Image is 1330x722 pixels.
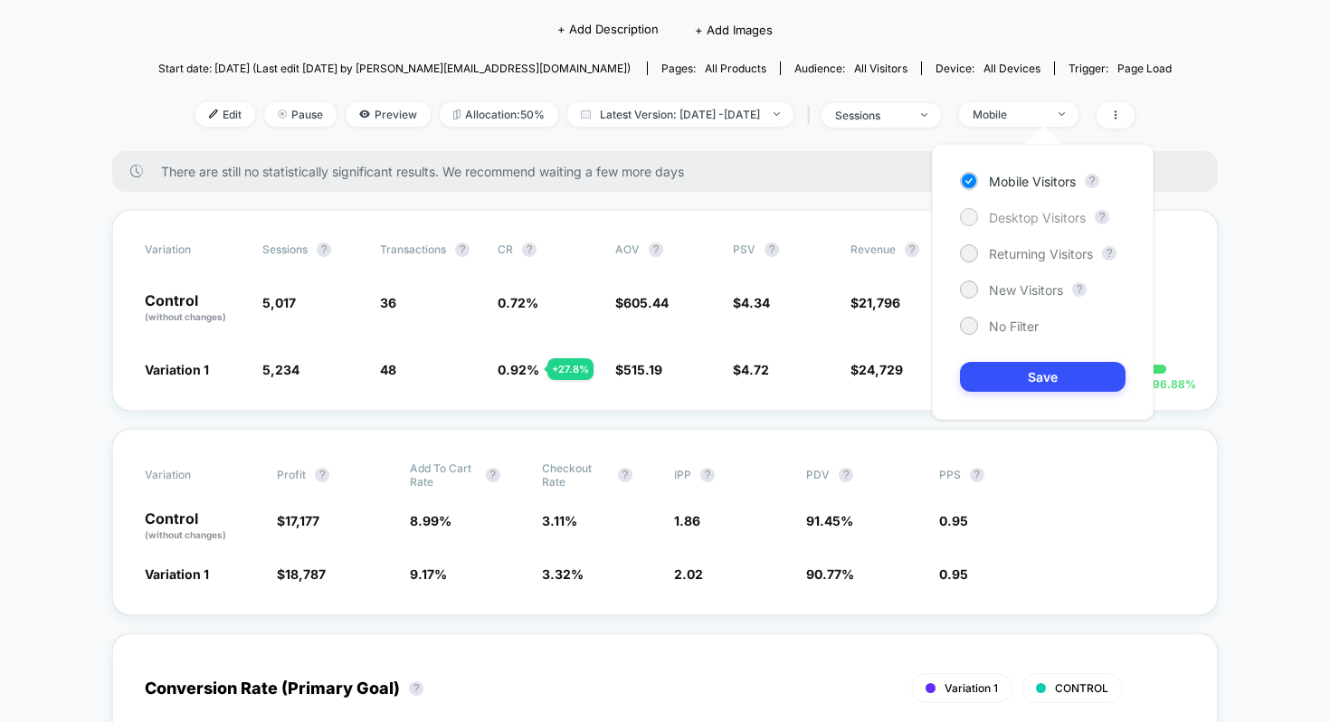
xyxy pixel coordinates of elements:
span: $ [615,295,669,310]
button: ? [765,242,779,257]
span: 91.45 % [806,513,853,528]
span: All Visitors [854,62,907,75]
div: Mobile [973,108,1045,121]
span: AOV [615,242,640,256]
button: ? [409,681,423,696]
div: sessions [835,109,907,122]
span: 48 [380,362,396,377]
img: end [774,112,780,116]
span: 90.77 % [806,566,854,582]
span: (without changes) [145,311,226,322]
span: $ [277,513,319,528]
button: ? [1102,246,1116,261]
img: end [1059,112,1065,116]
button: ? [839,468,853,482]
span: $ [277,566,326,582]
span: $ [850,362,903,377]
button: ? [1095,210,1109,224]
span: all devices [983,62,1040,75]
span: 2.02 [674,566,703,582]
span: (without changes) [145,529,226,540]
div: + 27.8 % [547,358,594,380]
span: $ [850,295,900,310]
div: Trigger: [1069,62,1172,75]
div: Pages: [661,62,766,75]
span: Mobile Visitors [989,174,1076,189]
button: ? [486,468,500,482]
button: ? [455,242,470,257]
button: Save [960,362,1126,392]
span: Latest Version: [DATE] - [DATE] [567,102,793,127]
span: Device: [921,62,1054,75]
span: 0.92 % [498,362,539,377]
span: Profit [277,468,306,481]
span: 0.95 [939,566,968,582]
span: 605.44 [623,295,669,310]
span: 0.95 [939,513,968,528]
span: $ [615,362,662,377]
img: rebalance [453,109,461,119]
span: CR [498,242,513,256]
span: PSV [733,242,755,256]
span: 3.11 % [542,513,577,528]
span: No Filter [989,318,1039,334]
p: Control [145,511,259,542]
span: $ [733,362,769,377]
span: Sessions [262,242,308,256]
span: 36 [380,295,396,310]
span: | [803,102,822,128]
p: Control [145,293,244,324]
span: Checkout Rate [542,461,609,489]
span: Add To Cart Rate [410,461,477,489]
button: ? [315,468,329,482]
span: Variation 1 [145,362,209,377]
button: ? [317,242,331,257]
span: 8.99 % [410,513,451,528]
span: Pause [264,102,337,127]
img: calendar [581,109,591,119]
span: Desktop Visitors [989,210,1086,225]
span: 5,234 [262,362,299,377]
button: ? [970,468,984,482]
img: end [278,109,287,119]
button: ? [649,242,663,257]
span: Returning Visitors [989,246,1093,261]
span: + Add Description [557,21,659,39]
span: Revenue [850,242,896,256]
span: CONTROL [1055,681,1108,695]
span: 18,787 [285,566,326,582]
button: ? [700,468,715,482]
span: Preview [346,102,431,127]
button: ? [1085,174,1099,188]
span: Allocation: 50% [440,102,558,127]
span: Variation [145,461,244,489]
span: 0.72 % [498,295,538,310]
span: 9.17 % [410,566,447,582]
span: 17,177 [285,513,319,528]
span: 5,017 [262,295,296,310]
span: 4.34 [741,295,770,310]
span: Start date: [DATE] (Last edit [DATE] by [PERSON_NAME][EMAIL_ADDRESS][DOMAIN_NAME]) [158,62,631,75]
span: There are still no statistically significant results. We recommend waiting a few more days [161,164,1182,179]
button: ? [522,242,537,257]
span: + Add Images [695,23,773,37]
img: edit [209,109,218,119]
span: Edit [195,102,255,127]
span: PDV [806,468,830,481]
div: Audience: [794,62,907,75]
span: Variation 1 [945,681,998,695]
button: ? [1072,282,1087,297]
span: 515.19 [623,362,662,377]
span: Variation 1 [145,566,209,582]
span: 21,796 [859,295,900,310]
button: ? [905,242,919,257]
span: PPS [939,468,961,481]
span: Page Load [1117,62,1172,75]
span: New Visitors [989,282,1063,298]
span: Transactions [380,242,446,256]
span: 3.32 % [542,566,584,582]
span: $ [733,295,770,310]
span: all products [705,62,766,75]
img: end [921,113,927,117]
span: 4.72 [741,362,769,377]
